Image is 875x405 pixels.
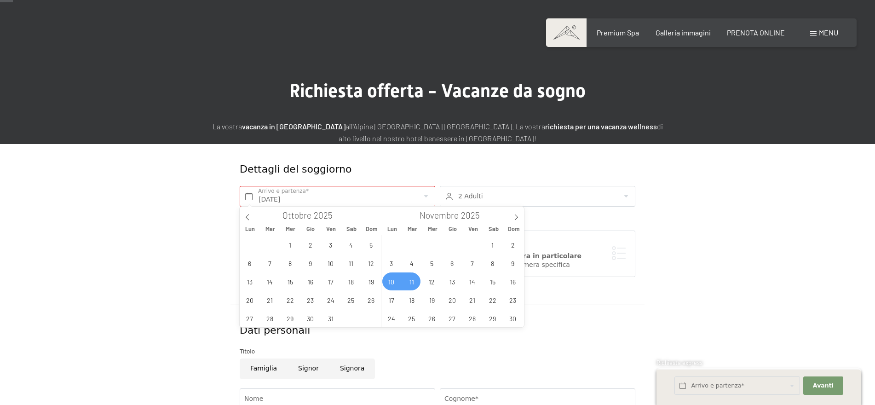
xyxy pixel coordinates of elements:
[281,236,299,254] span: Ottobre 1, 2025
[423,272,441,290] span: Novembre 12, 2025
[656,28,711,37] a: Galleria immagini
[362,236,380,254] span: Ottobre 5, 2025
[443,254,461,272] span: Novembre 6, 2025
[459,210,489,220] input: Year
[443,272,461,290] span: Novembre 13, 2025
[484,254,501,272] span: Novembre 8, 2025
[341,226,362,232] span: Sab
[422,226,443,232] span: Mer
[301,272,319,290] span: Ottobre 16, 2025
[382,291,400,309] span: Novembre 17, 2025
[382,309,400,327] span: Novembre 24, 2025
[463,272,481,290] span: Novembre 14, 2025
[311,210,342,220] input: Year
[803,376,843,395] button: Avanti
[342,236,360,254] span: Ottobre 4, 2025
[300,226,321,232] span: Gio
[504,254,522,272] span: Novembre 9, 2025
[484,236,501,254] span: Novembre 1, 2025
[322,254,340,272] span: Ottobre 10, 2025
[463,309,481,327] span: Novembre 28, 2025
[504,226,524,232] span: Dom
[240,226,260,232] span: Lun
[260,226,280,232] span: Mar
[420,211,459,220] span: Novembre
[484,226,504,232] span: Sab
[484,309,501,327] span: Novembre 29, 2025
[342,291,360,309] span: Ottobre 25, 2025
[382,226,402,232] span: Lun
[449,252,626,261] div: Prenotare una camera in particolare
[281,291,299,309] span: Ottobre 22, 2025
[241,254,259,272] span: Ottobre 6, 2025
[241,291,259,309] span: Ottobre 20, 2025
[280,226,300,232] span: Mer
[484,291,501,309] span: Novembre 22, 2025
[443,291,461,309] span: Novembre 20, 2025
[342,254,360,272] span: Ottobre 11, 2025
[240,162,569,177] div: Dettagli del soggiorno
[656,359,702,366] span: Richiesta express
[403,291,420,309] span: Novembre 18, 2025
[241,309,259,327] span: Ottobre 27, 2025
[301,254,319,272] span: Ottobre 9, 2025
[321,226,341,232] span: Ven
[282,211,311,220] span: Ottobre
[484,272,501,290] span: Novembre 15, 2025
[504,272,522,290] span: Novembre 16, 2025
[261,291,279,309] span: Ottobre 21, 2025
[362,254,380,272] span: Ottobre 12, 2025
[322,309,340,327] span: Ottobre 31, 2025
[281,254,299,272] span: Ottobre 8, 2025
[261,254,279,272] span: Ottobre 7, 2025
[813,382,834,390] span: Avanti
[597,28,639,37] a: Premium Spa
[241,272,259,290] span: Ottobre 13, 2025
[261,309,279,327] span: Ottobre 28, 2025
[322,236,340,254] span: Ottobre 3, 2025
[443,226,463,232] span: Gio
[402,226,422,232] span: Mar
[281,272,299,290] span: Ottobre 15, 2025
[463,291,481,309] span: Novembre 21, 2025
[403,254,420,272] span: Novembre 4, 2025
[281,309,299,327] span: Ottobre 29, 2025
[403,272,420,290] span: Novembre 11, 2025
[261,272,279,290] span: Ottobre 14, 2025
[240,324,635,338] div: Dati personali
[463,226,484,232] span: Ven
[449,260,626,270] div: Vorrei scegliere una camera specifica
[322,291,340,309] span: Ottobre 24, 2025
[545,122,657,131] strong: richiesta per una vacanza wellness
[207,121,668,144] p: La vostra all'Alpine [GEOGRAPHIC_DATA] [GEOGRAPHIC_DATA]. La vostra di alto livello nel nostro ho...
[727,28,785,37] a: PRENOTA ONLINE
[443,309,461,327] span: Novembre 27, 2025
[423,254,441,272] span: Novembre 5, 2025
[423,309,441,327] span: Novembre 26, 2025
[322,272,340,290] span: Ottobre 17, 2025
[240,347,635,356] div: Titolo
[504,291,522,309] span: Novembre 23, 2025
[382,254,400,272] span: Novembre 3, 2025
[289,80,586,102] span: Richiesta offerta - Vacanze da sogno
[342,272,360,290] span: Ottobre 18, 2025
[301,291,319,309] span: Ottobre 23, 2025
[403,309,420,327] span: Novembre 25, 2025
[423,291,441,309] span: Novembre 19, 2025
[362,272,380,290] span: Ottobre 19, 2025
[301,236,319,254] span: Ottobre 2, 2025
[242,122,345,131] strong: vacanza in [GEOGRAPHIC_DATA]
[819,28,838,37] span: Menu
[463,254,481,272] span: Novembre 7, 2025
[362,291,380,309] span: Ottobre 26, 2025
[504,236,522,254] span: Novembre 2, 2025
[301,309,319,327] span: Ottobre 30, 2025
[362,226,382,232] span: Dom
[504,309,522,327] span: Novembre 30, 2025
